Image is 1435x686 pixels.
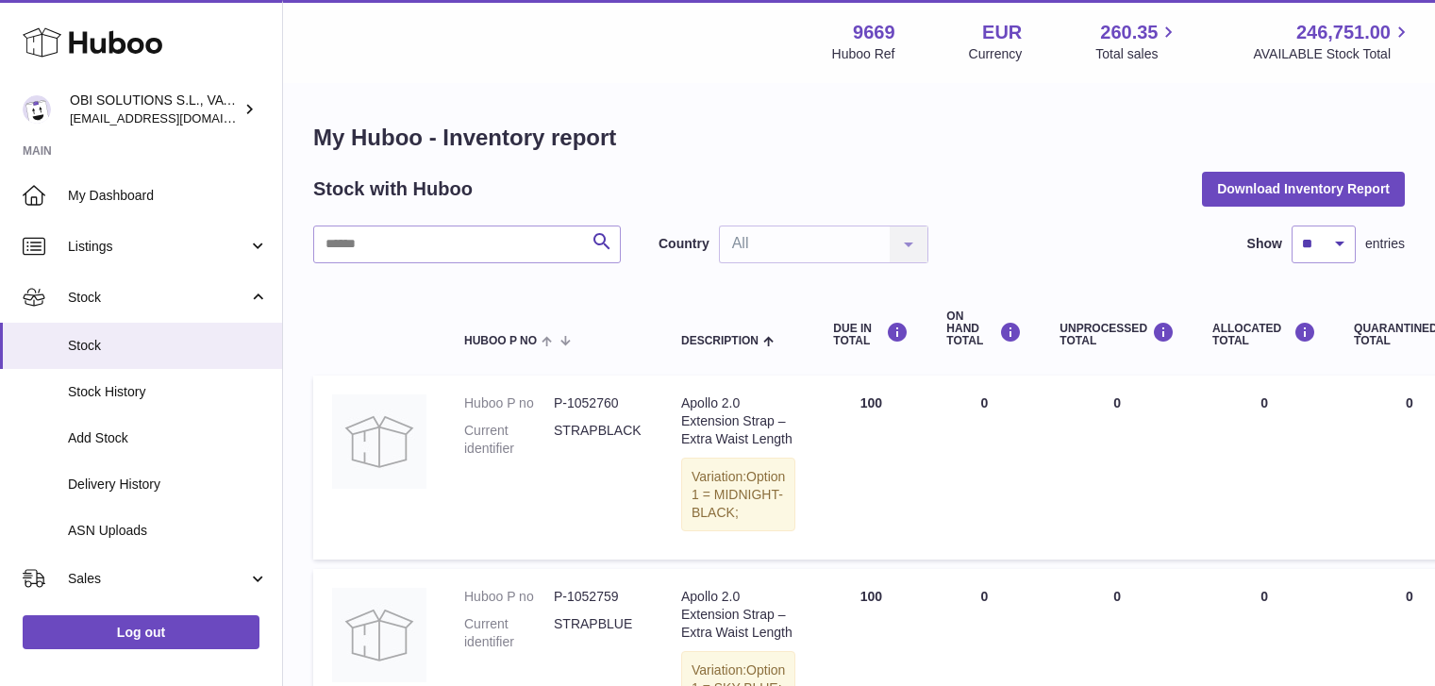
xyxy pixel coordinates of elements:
[313,176,473,202] h2: Stock with Huboo
[1202,172,1405,206] button: Download Inventory Report
[554,394,643,412] dd: P-1052760
[1247,235,1282,253] label: Show
[681,588,795,642] div: Apollo 2.0 Extension Strap – Extra Waist Length
[554,422,643,458] dd: STRAPBLACK
[832,45,895,63] div: Huboo Ref
[332,394,426,489] img: product image
[68,383,268,401] span: Stock History
[1406,589,1413,604] span: 0
[681,458,795,532] div: Variation:
[1095,45,1179,63] span: Total sales
[68,570,248,588] span: Sales
[1193,376,1335,560] td: 0
[68,337,268,355] span: Stock
[1095,20,1179,63] a: 260.35 Total sales
[332,588,426,682] img: product image
[1253,20,1412,63] a: 246,751.00 AVAILABLE Stock Total
[68,429,268,447] span: Add Stock
[554,615,643,651] dd: STRAPBLUE
[1253,45,1412,63] span: AVAILABLE Stock Total
[1060,322,1175,347] div: UNPROCESSED Total
[464,394,554,412] dt: Huboo P no
[1365,235,1405,253] span: entries
[23,95,51,124] img: hello@myobistore.com
[68,476,268,494] span: Delivery History
[1406,395,1413,410] span: 0
[1212,322,1316,347] div: ALLOCATED Total
[982,20,1022,45] strong: EUR
[464,615,554,651] dt: Current identifier
[313,123,1405,153] h1: My Huboo - Inventory report
[68,289,248,307] span: Stock
[681,335,759,347] span: Description
[692,469,785,520] span: Option 1 = MIDNIGHT-BLACK;
[1296,20,1391,45] span: 246,751.00
[659,235,709,253] label: Country
[946,310,1022,348] div: ON HAND Total
[464,335,537,347] span: Huboo P no
[969,45,1023,63] div: Currency
[927,376,1041,560] td: 0
[681,394,795,448] div: Apollo 2.0 Extension Strap – Extra Waist Length
[68,187,268,205] span: My Dashboard
[853,20,895,45] strong: 9669
[70,92,240,127] div: OBI SOLUTIONS S.L., VAT: B70911078
[464,588,554,606] dt: Huboo P no
[68,238,248,256] span: Listings
[70,110,277,125] span: [EMAIL_ADDRESS][DOMAIN_NAME]
[23,615,259,649] a: Log out
[554,588,643,606] dd: P-1052759
[1041,376,1193,560] td: 0
[1100,20,1158,45] span: 260.35
[814,376,927,560] td: 100
[833,322,909,347] div: DUE IN TOTAL
[68,522,268,540] span: ASN Uploads
[464,422,554,458] dt: Current identifier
